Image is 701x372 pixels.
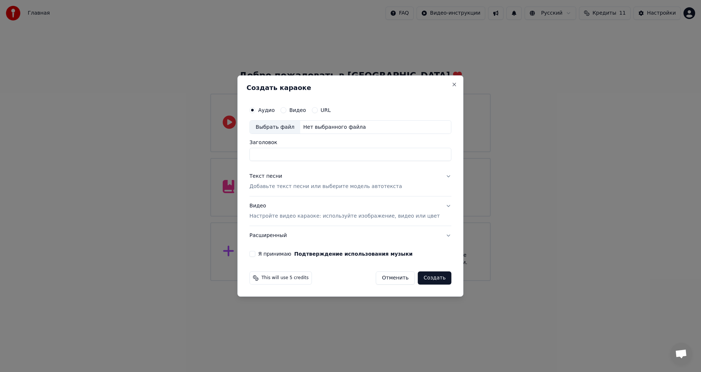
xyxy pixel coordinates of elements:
[376,271,415,285] button: Отменить
[261,275,309,281] span: This will use 5 credits
[249,203,440,220] div: Видео
[249,173,282,180] div: Текст песни
[300,124,369,131] div: Нет выбранного файла
[418,271,451,285] button: Создать
[249,197,451,226] button: ВидеоНастройте видео караоке: используйте изображение, видео или цвет
[321,108,331,113] label: URL
[258,108,275,113] label: Аудио
[289,108,306,113] label: Видео
[249,213,440,220] p: Настройте видео караоке: используйте изображение, видео или цвет
[294,251,413,256] button: Я принимаю
[258,251,413,256] label: Я принимаю
[250,121,300,134] div: Выбрать файл
[246,84,454,91] h2: Создать караоке
[249,167,451,196] button: Текст песниДобавьте текст песни или выберите модель автотекста
[249,140,451,145] label: Заголовок
[249,183,402,191] p: Добавьте текст песни или выберите модель автотекста
[249,226,451,245] button: Расширенный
